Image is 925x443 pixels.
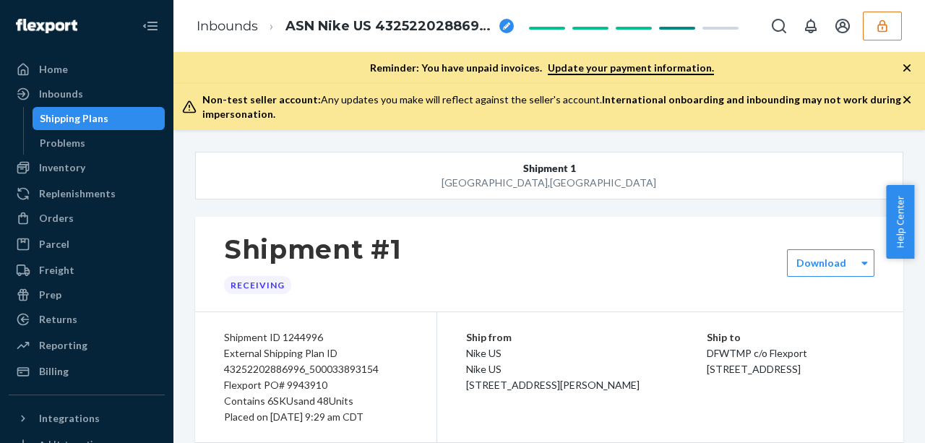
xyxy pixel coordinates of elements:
[9,259,165,282] a: Freight
[796,256,846,270] label: Download
[39,288,61,302] div: Prep
[224,234,402,264] h1: Shipment #1
[548,61,714,75] a: Update your payment information.
[370,61,714,75] p: Reminder: You have unpaid invoices.
[39,263,74,278] div: Freight
[707,345,874,361] p: DFWTMP c/o Flexport
[40,136,85,150] div: Problems
[202,93,902,121] div: Any updates you make will reflect against the seller's account.
[796,12,825,40] button: Open notifications
[224,393,408,409] div: Contains 6 SKUs and 48 Units
[9,308,165,331] a: Returns
[267,176,832,190] div: [GEOGRAPHIC_DATA] , [GEOGRAPHIC_DATA]
[40,111,108,126] div: Shipping Plans
[707,330,874,345] p: Ship to
[9,182,165,205] a: Replenishments
[9,407,165,430] button: Integrations
[39,237,69,251] div: Parcel
[523,161,576,176] span: Shipment 1
[886,185,914,259] button: Help Center
[39,211,74,225] div: Orders
[39,312,77,327] div: Returns
[707,363,801,375] span: [STREET_ADDRESS]
[833,400,911,436] iframe: Opens a widget where you can chat to one of our agents
[224,276,291,294] div: Receiving
[39,364,69,379] div: Billing
[9,156,165,179] a: Inventory
[185,5,525,48] ol: breadcrumbs
[9,334,165,357] a: Reporting
[202,93,321,106] span: Non-test seller account:
[136,12,165,40] button: Close Navigation
[466,347,640,391] span: Nike US Nike US [STREET_ADDRESS][PERSON_NAME]
[285,17,494,36] span: ASN Nike US 43252202886996 500033893154
[9,58,165,81] a: Home
[33,107,165,130] a: Shipping Plans
[9,283,165,306] a: Prep
[9,360,165,383] a: Billing
[828,12,857,40] button: Open account menu
[9,207,165,230] a: Orders
[39,338,87,353] div: Reporting
[39,62,68,77] div: Home
[39,160,85,175] div: Inventory
[224,377,408,393] div: Flexport PO# 9943910
[224,345,408,377] div: External Shipping Plan ID 43252202886996_500033893154
[9,82,165,106] a: Inbounds
[765,12,793,40] button: Open Search Box
[224,409,408,425] div: Placed on [DATE] 9:29 am CDT
[195,152,903,199] button: Shipment 1[GEOGRAPHIC_DATA],[GEOGRAPHIC_DATA]
[16,19,77,33] img: Flexport logo
[466,330,707,345] p: Ship from
[33,132,165,155] a: Problems
[39,87,83,101] div: Inbounds
[224,330,408,345] div: Shipment ID 1244996
[39,411,100,426] div: Integrations
[39,186,116,201] div: Replenishments
[197,18,258,34] a: Inbounds
[9,233,165,256] a: Parcel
